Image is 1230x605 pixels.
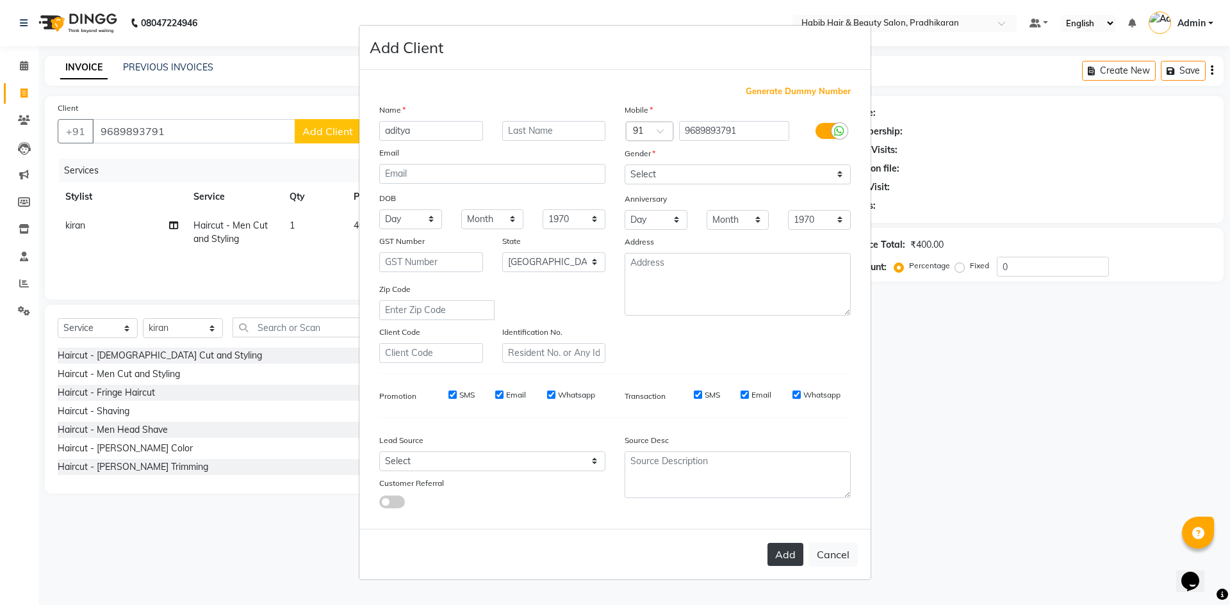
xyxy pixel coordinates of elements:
label: State [502,236,521,247]
label: Gender [625,148,655,159]
label: Promotion [379,391,416,402]
label: Lead Source [379,435,423,446]
input: Mobile [679,121,790,141]
iframe: chat widget [1176,554,1217,592]
label: Address [625,236,654,248]
label: Source Desc [625,435,669,446]
input: Last Name [502,121,606,141]
label: Anniversary [625,193,667,205]
label: Email [506,389,526,401]
label: Mobile [625,104,653,116]
label: Transaction [625,391,666,402]
input: First Name [379,121,483,141]
label: Client Code [379,327,420,338]
button: Add [767,543,803,566]
label: DOB [379,193,396,204]
h4: Add Client [370,36,443,59]
label: Whatsapp [558,389,595,401]
label: Name [379,104,406,116]
input: Client Code [379,343,483,363]
input: GST Number [379,252,483,272]
label: SMS [459,389,475,401]
button: Cancel [808,542,858,567]
input: Email [379,164,605,184]
input: Enter Zip Code [379,300,495,320]
label: GST Number [379,236,425,247]
label: Customer Referral [379,478,444,489]
label: Email [379,147,399,159]
input: Resident No. or Any Id [502,343,606,363]
span: Generate Dummy Number [746,85,851,98]
label: Identification No. [502,327,562,338]
label: SMS [705,389,720,401]
label: Email [751,389,771,401]
label: Whatsapp [803,389,840,401]
label: Zip Code [379,284,411,295]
